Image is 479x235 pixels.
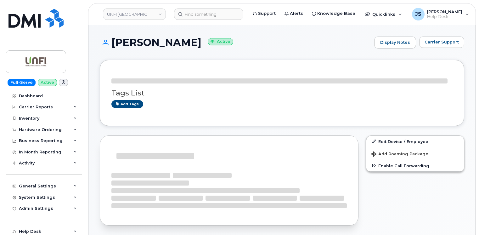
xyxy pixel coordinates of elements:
[378,163,429,168] span: Enable Call Forwarding
[208,38,233,45] small: Active
[371,152,428,158] span: Add Roaming Package
[425,39,459,45] span: Carrier Support
[366,147,464,160] button: Add Roaming Package
[366,160,464,171] button: Enable Call Forwarding
[419,37,464,48] button: Carrier Support
[366,136,464,147] a: Edit Device / Employee
[111,89,453,97] h3: Tags List
[374,37,416,49] a: Display Notes
[111,100,143,108] a: Add tags
[100,37,371,48] h1: [PERSON_NAME]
